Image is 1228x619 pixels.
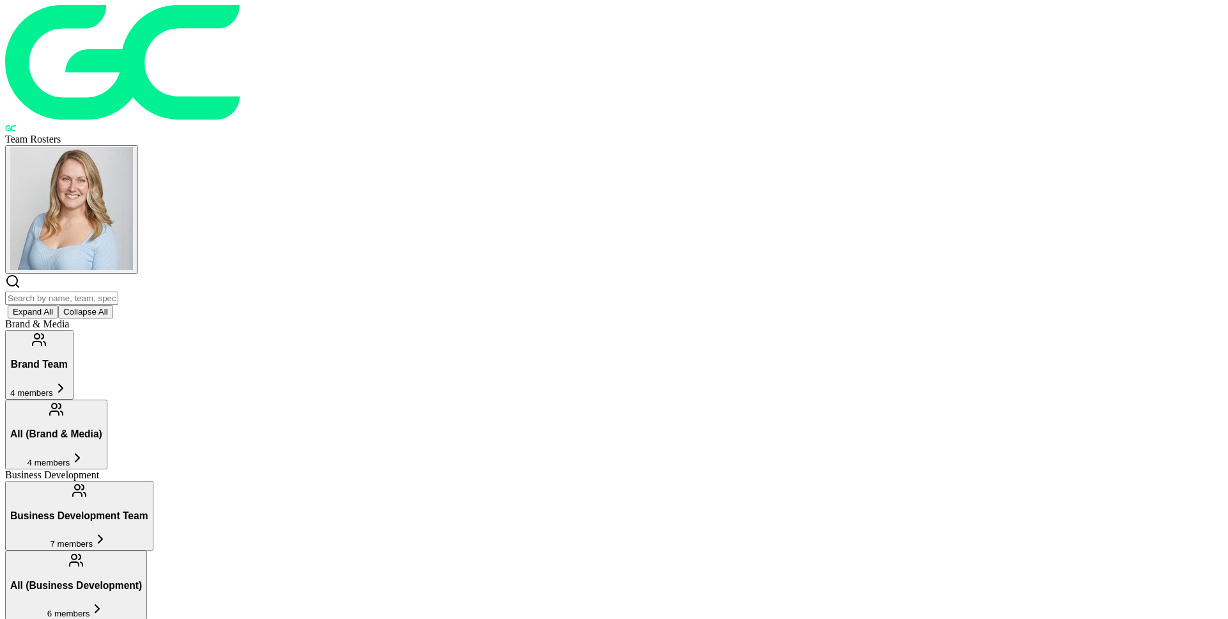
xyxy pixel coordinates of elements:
button: Brand Team4 members [5,330,74,400]
span: Brand & Media [5,318,69,329]
span: Business Development [5,469,99,480]
button: Business Development Team7 members [5,481,153,551]
button: All (Brand & Media)4 members [5,400,107,469]
span: 4 members [10,388,53,398]
h3: Brand Team [10,359,68,370]
span: 7 members [50,539,93,549]
h3: Business Development Team [10,510,148,522]
span: 6 members [47,609,90,618]
span: 4 members [27,458,70,467]
button: Expand All [8,305,58,318]
input: Search by name, team, specialty, or title... [5,292,118,305]
span: Team Rosters [5,134,61,145]
button: Collapse All [58,305,113,318]
h3: All (Business Development) [10,580,142,592]
h3: All (Brand & Media) [10,428,102,440]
